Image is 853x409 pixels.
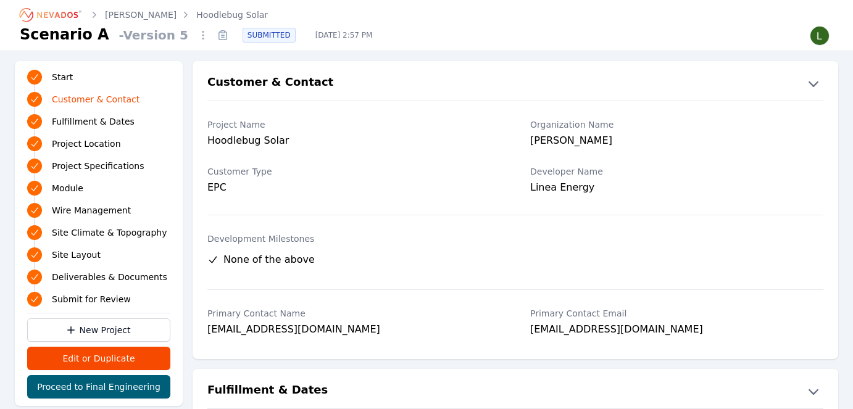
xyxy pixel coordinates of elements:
button: Fulfillment & Dates [193,381,838,401]
label: Developer Name [530,165,823,178]
div: [EMAIL_ADDRESS][DOMAIN_NAME] [207,322,501,339]
div: SUBMITTED [243,28,296,43]
span: Site Layout [52,249,101,261]
span: Start [52,71,73,83]
label: Customer Type [207,165,501,178]
img: Lamar Washington [810,26,830,46]
h2: Customer & Contact [207,73,333,93]
div: Linea Energy [530,180,823,197]
span: Site Climate & Topography [52,226,167,239]
button: Customer & Contact [193,73,838,93]
label: Primary Contact Name [207,307,501,320]
label: Primary Contact Email [530,307,823,320]
span: [DATE] 2:57 PM [306,30,383,40]
span: Submit for Review [52,293,131,305]
span: None of the above [223,252,315,267]
nav: Progress [27,68,170,308]
a: [PERSON_NAME] [105,9,177,21]
span: Project Specifications [52,160,144,172]
span: Wire Management [52,204,131,217]
span: Deliverables & Documents [52,271,167,283]
div: [PERSON_NAME] [530,133,823,151]
nav: Breadcrumb [20,5,268,25]
a: Hoodlebug Solar [196,9,268,21]
div: EPC [207,180,501,195]
span: Project Location [52,138,121,150]
span: Customer & Contact [52,93,139,105]
label: Organization Name [530,118,823,131]
span: - Version 5 [114,27,193,44]
span: Fulfillment & Dates [52,115,135,128]
span: Module [52,182,83,194]
label: Development Milestones [207,233,823,245]
button: Proceed to Final Engineering [27,375,170,399]
div: Hoodlebug Solar [207,133,501,151]
div: [EMAIL_ADDRESS][DOMAIN_NAME] [530,322,823,339]
h2: Fulfillment & Dates [207,381,328,401]
button: Edit or Duplicate [27,347,170,370]
h1: Scenario A [20,25,109,44]
a: New Project [27,318,170,342]
label: Project Name [207,118,501,131]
